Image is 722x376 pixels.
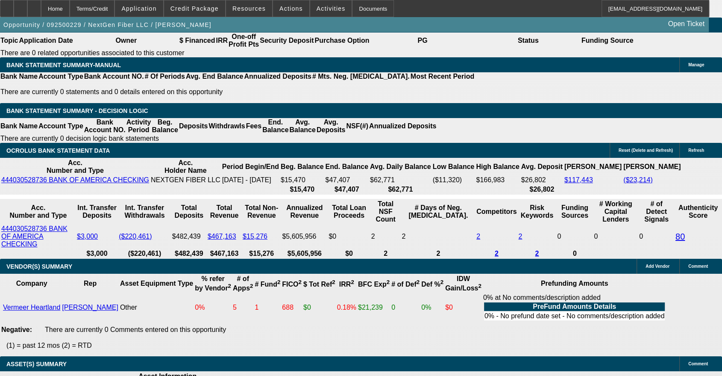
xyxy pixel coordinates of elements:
[84,280,97,287] b: Rep
[675,232,685,241] a: 80
[185,72,244,81] th: Avg. End Balance
[259,33,314,49] th: Security Deposit
[3,304,60,311] a: Vermeer Heartland
[121,5,156,12] span: Application
[222,159,279,175] th: Period Begin/End
[262,118,289,134] th: End. Balance
[120,280,193,287] b: Asset Equipment Type
[277,279,280,285] sup: 2
[495,250,499,257] a: 2
[6,62,121,68] span: BANK STATEMENT SUMMARY-MANUAL
[401,225,475,249] td: 2
[410,72,475,81] th: Most Recent Period
[118,249,171,258] th: ($220,461)
[232,5,266,12] span: Resources
[518,200,556,224] th: Risk Keywords
[126,118,152,134] th: Activity Period
[255,281,280,288] b: # Fund
[401,200,475,224] th: # Days of Neg. [MEDICAL_DATA].
[623,176,653,184] a: ($23,214)
[476,233,480,240] a: 2
[273,0,309,17] button: Actions
[16,280,47,287] b: Company
[207,249,241,258] th: $467,163
[179,118,208,134] th: Deposits
[371,249,401,258] th: 2
[339,281,354,288] b: IRR
[250,283,253,289] sup: 2
[623,159,681,175] th: [PERSON_NAME]
[119,233,152,240] a: ($220,461)
[18,33,73,49] th: Application Date
[242,249,281,258] th: $15,276
[279,5,303,12] span: Actions
[6,107,148,114] span: Bank Statement Summary - Decision Logic
[303,281,335,288] b: $ Tot Ref
[639,225,674,249] td: 0
[38,72,84,81] th: Account Type
[557,200,593,224] th: Funding Sources
[518,233,522,240] a: 2
[170,5,219,12] span: Credit Package
[144,72,185,81] th: # Of Periods
[445,275,481,292] b: IDW Gain/Loss
[325,176,368,184] td: $47,407
[298,279,301,285] sup: 2
[0,88,474,96] p: There are currently 0 statements and 0 details entered on this opportunity
[280,176,324,184] td: $15,470
[521,159,563,175] th: Avg. Deposit
[619,148,673,153] span: Delete all Ocrolus Data and Re-Submit to Ocrolus. Use as a last resort if data is not refreshing.
[346,118,369,134] th: NSF(#)
[533,303,616,310] b: PreFund Amounts Details
[328,200,370,224] th: Total Loan Proceeds
[387,279,390,285] sup: 2
[62,304,118,311] a: [PERSON_NAME]
[233,275,253,292] b: # of Apps
[328,225,370,249] td: $0
[207,200,241,224] th: Total Revenue
[282,249,327,258] th: $5,605,956
[282,293,302,322] td: 688
[172,249,206,258] th: $482,439
[243,233,267,240] a: $15,276
[535,250,539,257] a: 2
[325,159,368,175] th: End. Balance
[6,361,67,367] span: ASSET(S) SUMMARY
[370,185,431,194] th: $62,771
[1,225,68,248] a: 444030528736 BANK OF AMERICA CHECKING
[228,283,231,289] sup: 2
[688,148,704,153] span: Refresh
[1,200,76,224] th: Acc. Number and Type
[440,279,443,285] sup: 2
[73,33,179,49] th: Owner
[358,293,390,322] td: $21,239
[208,118,245,134] th: Withdrawls
[282,233,327,240] div: $5,605,956
[118,200,171,224] th: Int. Transfer Withdrawals
[639,200,674,224] th: # of Detect Signals
[421,293,444,322] td: 0%
[483,294,666,321] div: 0% at No comments/description added
[417,279,420,285] sup: 2
[332,279,335,285] sup: 2
[194,293,232,322] td: 0%
[484,312,665,320] td: 0% - No prefund date set - No comments/description added
[310,0,352,17] button: Activities
[371,225,401,249] td: 2
[557,249,593,258] th: 0
[314,33,370,49] th: Purchase Option
[150,159,221,175] th: Acc. Holder Name
[432,159,475,175] th: Low Balance
[76,200,117,224] th: Int. Transfer Deposits
[226,0,272,17] button: Resources
[358,281,390,288] b: BFC Exp
[370,33,475,49] th: PG
[421,281,443,288] b: Def %
[76,249,117,258] th: $3,000
[282,281,302,288] b: FICO
[151,118,178,134] th: Beg. Balance
[179,33,216,49] th: $ Financed
[581,33,634,49] th: Funding Source
[282,200,327,224] th: Annualized Revenue
[303,293,336,322] td: $0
